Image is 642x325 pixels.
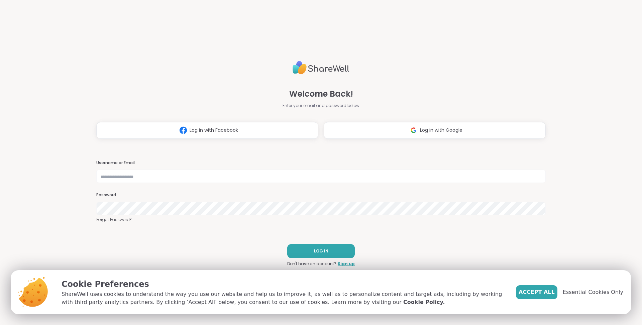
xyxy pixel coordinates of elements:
[338,261,355,267] a: Sign up
[314,248,328,254] span: LOG IN
[287,261,336,267] span: Don't have an account?
[283,103,359,109] span: Enter your email and password below
[96,122,318,139] button: Log in with Facebook
[516,285,557,299] button: Accept All
[293,58,349,77] img: ShareWell Logo
[420,127,462,134] span: Log in with Google
[324,122,546,139] button: Log in with Google
[403,298,445,306] a: Cookie Policy.
[289,88,353,100] span: Welcome Back!
[62,290,505,306] p: ShareWell uses cookies to understand the way you use our website and help us to improve it, as we...
[96,192,546,198] h3: Password
[519,288,555,296] span: Accept All
[190,127,238,134] span: Log in with Facebook
[62,278,505,290] p: Cookie Preferences
[177,124,190,136] img: ShareWell Logomark
[287,244,355,258] button: LOG IN
[563,288,623,296] span: Essential Cookies Only
[96,217,546,223] a: Forgot Password?
[96,160,546,166] h3: Username or Email
[407,124,420,136] img: ShareWell Logomark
